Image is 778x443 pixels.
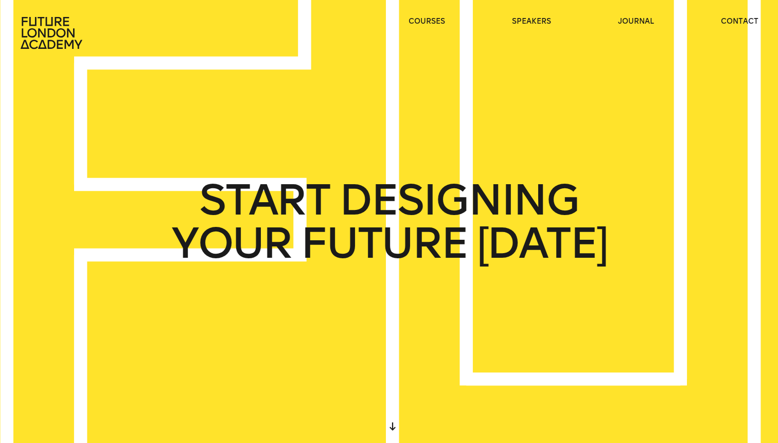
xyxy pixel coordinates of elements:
a: speakers [512,16,551,27]
span: YOUR [171,222,291,265]
span: FUTURE [300,222,468,265]
span: START [199,179,330,222]
a: contact [721,16,758,27]
span: DESIGNING [339,179,579,222]
span: [DATE] [477,222,607,265]
a: courses [409,16,445,27]
a: journal [618,16,654,27]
